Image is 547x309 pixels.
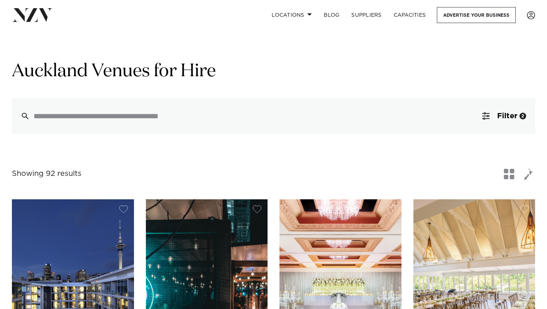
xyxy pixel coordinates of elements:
a: Locations [266,7,318,23]
div: 2 [519,113,526,119]
a: Capacities [388,7,432,23]
h1: Auckland Venues for Hire [12,60,535,83]
a: BLOG [318,7,345,23]
a: SUPPLIERS [345,7,387,23]
img: nzv-logo.png [12,8,52,22]
span: Filter [497,112,517,120]
a: Advertise your business [437,7,516,23]
div: Showing 92 results [12,168,81,180]
button: Filter2 [473,98,535,134]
